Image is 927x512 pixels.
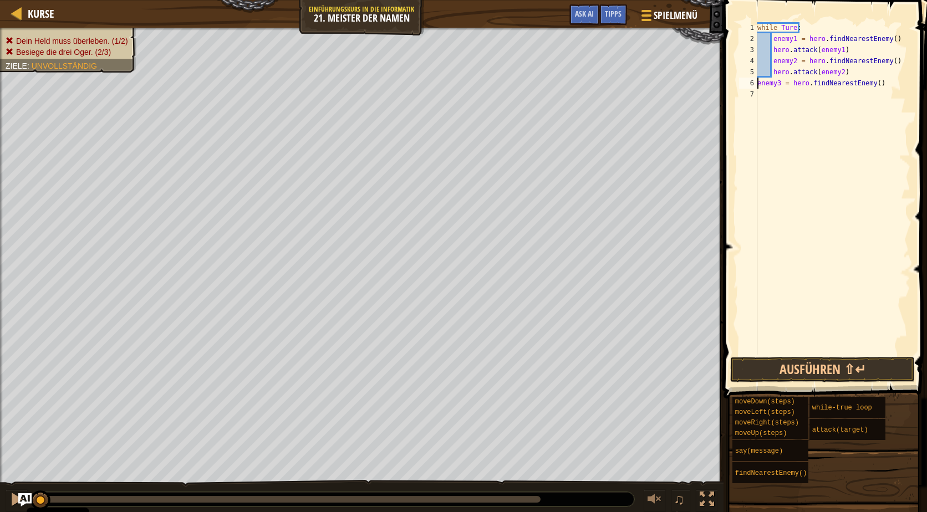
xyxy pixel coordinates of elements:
[739,22,757,33] div: 1
[569,4,599,25] button: Ask AI
[739,66,757,78] div: 5
[605,8,622,19] span: Tipps
[812,426,868,434] span: attack(target)
[6,35,128,47] li: Dein Held muss überleben.
[735,429,787,437] span: moveUp(steps)
[735,447,783,455] span: say(message)
[6,47,128,58] li: Besiege die drei Oger.
[674,491,685,508] span: ♫
[18,493,32,506] button: Ask AI
[644,489,666,512] button: Lautstärke anpassen
[27,62,32,70] span: :
[696,489,718,512] button: Fullscreen umschalten
[735,408,795,416] span: moveLeft(steps)
[28,6,54,21] span: Kurse
[22,6,54,21] a: Kurse
[812,404,872,412] span: while-true loop
[6,489,28,512] button: Ctrl + P: Pause
[739,89,757,100] div: 7
[671,489,690,512] button: ♫
[735,469,807,477] span: findNearestEnemy()
[735,419,799,427] span: moveRight(steps)
[32,62,97,70] span: Unvollständig
[739,44,757,55] div: 3
[575,8,594,19] span: Ask AI
[739,55,757,66] div: 4
[16,37,128,45] span: Dein Held muss überleben. (1/2)
[730,357,915,382] button: Ausführen ⇧↵
[654,8,697,23] span: Spielmenü
[6,62,27,70] span: Ziele
[735,398,795,406] span: moveDown(steps)
[739,78,757,89] div: 6
[739,33,757,44] div: 2
[633,4,704,30] button: Spielmenü
[16,48,111,57] span: Besiege die drei Oger. (2/3)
